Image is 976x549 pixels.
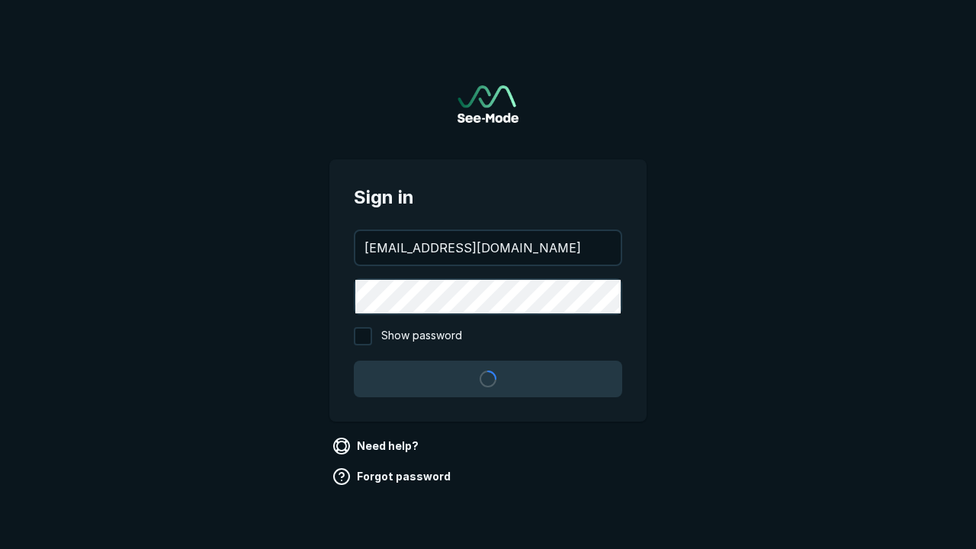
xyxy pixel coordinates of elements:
input: your@email.com [355,231,621,265]
img: See-Mode Logo [457,85,518,123]
a: Need help? [329,434,425,458]
span: Sign in [354,184,622,211]
a: Forgot password [329,464,457,489]
span: Show password [381,327,462,345]
a: Go to sign in [457,85,518,123]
